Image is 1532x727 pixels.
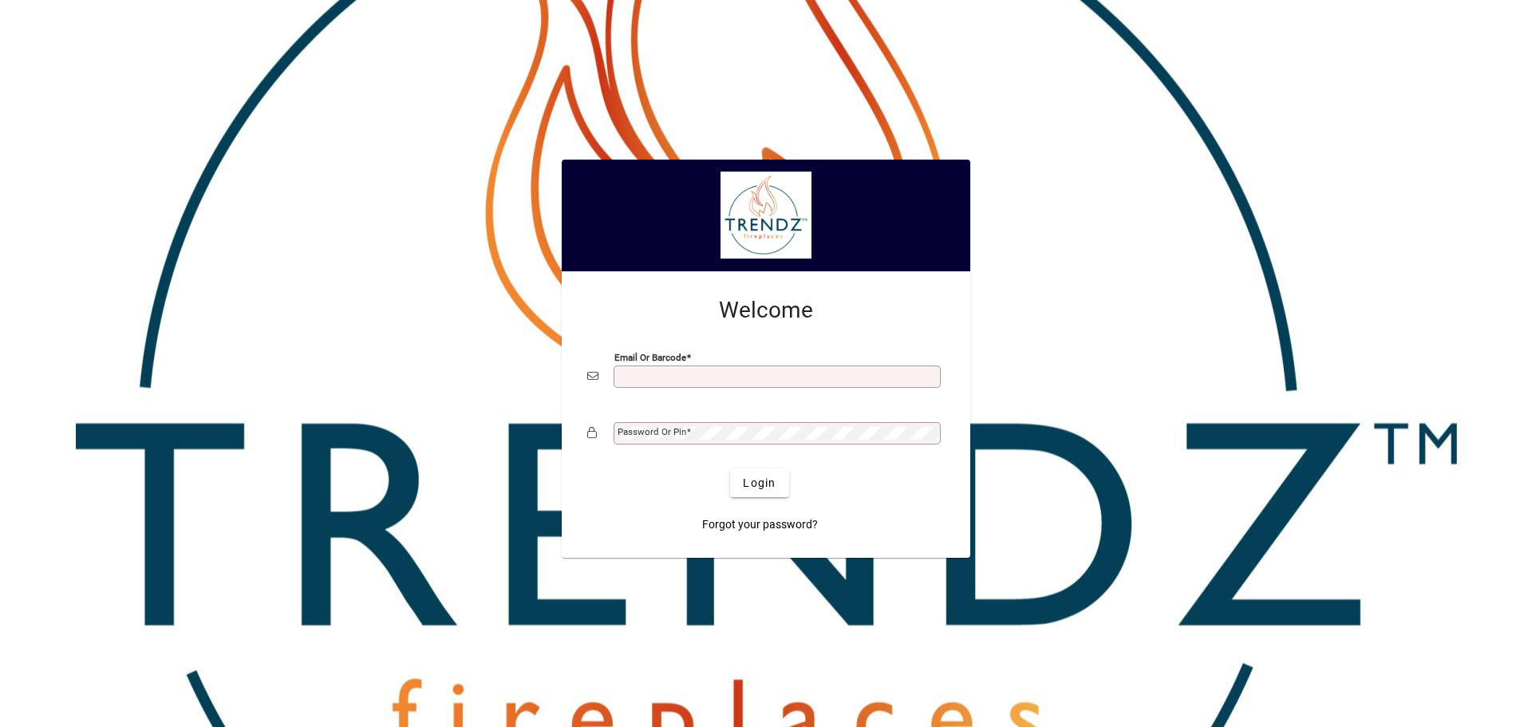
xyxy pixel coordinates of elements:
span: Login [743,475,776,492]
h2: Welcome [587,297,945,324]
a: Forgot your password? [696,510,824,539]
mat-label: Email or Barcode [614,352,686,363]
span: Forgot your password? [702,516,818,533]
mat-label: Password or Pin [618,426,686,437]
button: Login [730,468,788,497]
